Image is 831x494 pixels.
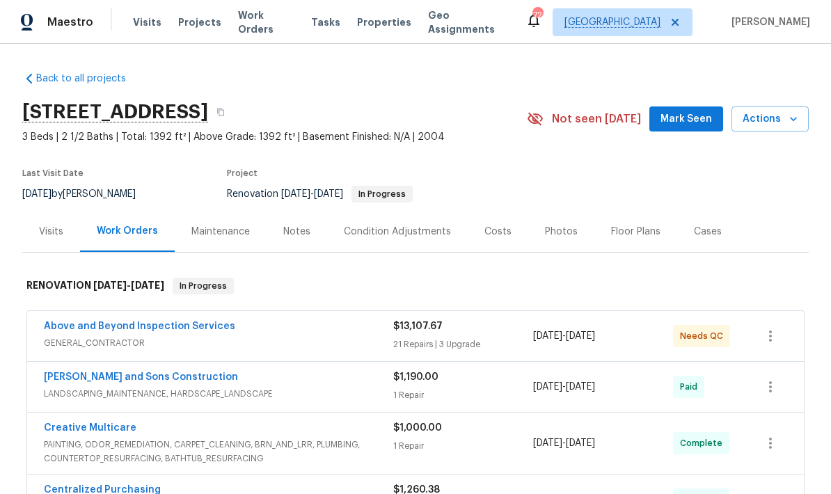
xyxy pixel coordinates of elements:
span: [DATE] [22,189,52,199]
span: Paid [680,380,703,394]
div: Notes [283,225,310,239]
div: 1 Repair [393,388,533,402]
span: LANDSCAPING_MAINTENANCE, HARDSCAPE_LANDSCAPE [44,387,393,401]
span: PAINTING, ODOR_REMEDIATION, CARPET_CLEANING, BRN_AND_LRR, PLUMBING, COUNTERTOP_RESURFACING, BATHT... [44,438,393,465]
span: [DATE] [566,331,595,341]
div: Work Orders [97,224,158,238]
div: 72 [532,8,542,22]
span: [DATE] [314,189,343,199]
span: [DATE] [566,438,595,448]
span: - [93,280,164,290]
button: Copy Address [208,99,233,125]
div: Photos [545,225,578,239]
div: 21 Repairs | 3 Upgrade [393,337,533,351]
span: - [533,329,595,343]
a: Back to all projects [22,72,156,86]
div: by [PERSON_NAME] [22,186,152,202]
a: Creative Multicare [44,423,136,433]
div: 1 Repair [393,439,533,453]
span: Not seen [DATE] [552,112,641,126]
span: 3 Beds | 2 1/2 Baths | Total: 1392 ft² | Above Grade: 1392 ft² | Basement Finished: N/A | 2004 [22,130,527,144]
span: Geo Assignments [428,8,509,36]
span: [DATE] [533,331,562,341]
span: [DATE] [533,438,562,448]
span: Projects [178,15,221,29]
span: Renovation [227,189,413,199]
span: $13,107.67 [393,321,443,331]
div: Visits [39,225,63,239]
span: [DATE] [131,280,164,290]
div: Maintenance [191,225,250,239]
span: Tasks [311,17,340,27]
span: - [533,380,595,394]
div: RENOVATION [DATE]-[DATE]In Progress [22,264,809,308]
span: Properties [357,15,411,29]
div: Cases [694,225,722,239]
span: - [533,436,595,450]
button: Mark Seen [649,106,723,132]
span: [DATE] [533,382,562,392]
span: [DATE] [281,189,310,199]
span: Work Orders [238,8,294,36]
span: - [281,189,343,199]
div: Costs [484,225,512,239]
span: Project [227,169,258,177]
span: [DATE] [93,280,127,290]
div: Condition Adjustments [344,225,451,239]
span: Visits [133,15,161,29]
div: Floor Plans [611,225,660,239]
span: Mark Seen [660,111,712,128]
a: [PERSON_NAME] and Sons Construction [44,372,238,382]
span: Needs QC [680,329,729,343]
span: $1,190.00 [393,372,438,382]
span: Actions [743,111,798,128]
button: Actions [731,106,809,132]
span: In Progress [174,279,232,293]
h6: RENOVATION [26,278,164,294]
span: [PERSON_NAME] [726,15,810,29]
span: GENERAL_CONTRACTOR [44,336,393,350]
span: $1,000.00 [393,423,442,433]
span: Complete [680,436,728,450]
span: In Progress [353,190,411,198]
span: [DATE] [566,382,595,392]
span: Last Visit Date [22,169,84,177]
a: Above and Beyond Inspection Services [44,321,235,331]
span: Maestro [47,15,93,29]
